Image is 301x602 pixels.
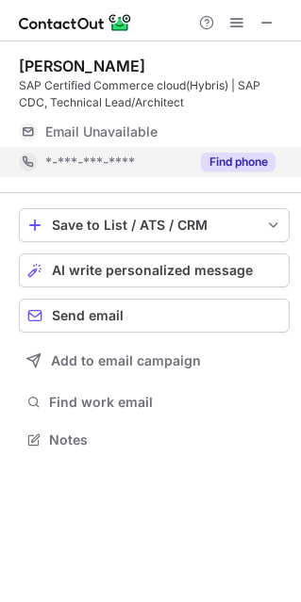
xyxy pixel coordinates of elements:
[19,299,290,333] button: Send email
[52,218,257,233] div: Save to List / ATS / CRM
[52,308,124,323] span: Send email
[19,11,132,34] img: ContactOut v5.3.10
[49,431,282,448] span: Notes
[19,77,290,111] div: SAP Certified Commerce cloud(Hybris) | SAP CDC, Technical Lead/Architect
[45,123,158,140] span: Email Unavailable
[201,153,276,171] button: Reveal Button
[19,344,290,378] button: Add to email campaign
[19,253,290,287] button: AI write personalized message
[19,427,290,453] button: Notes
[52,263,253,278] span: AI write personalized message
[49,394,282,411] span: Find work email
[19,57,145,75] div: [PERSON_NAME]
[51,353,201,368] span: Add to email campaign
[19,208,290,242] button: save-profile-one-click
[19,389,290,415] button: Find work email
